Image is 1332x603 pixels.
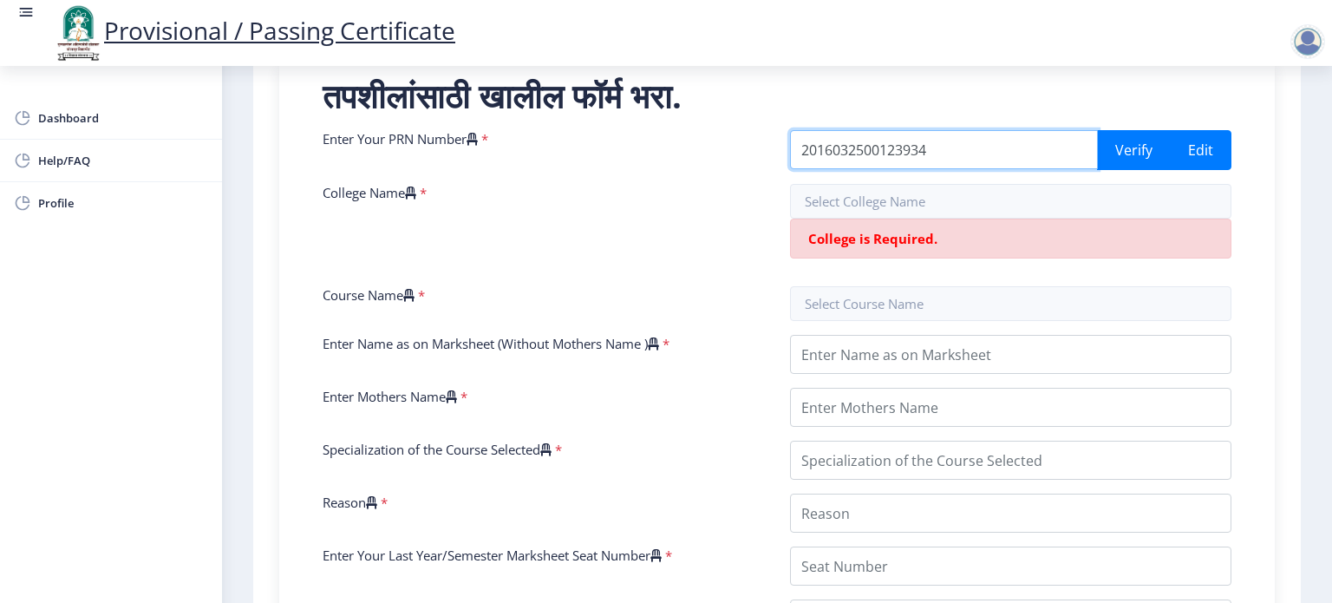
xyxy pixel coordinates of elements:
[52,14,455,47] a: Provisional / Passing Certificate
[323,130,478,147] label: Enter Your PRN Number
[808,230,937,247] span: College is Required.
[323,547,662,564] label: Enter Your Last Year/Semester Marksheet Seat Number
[790,130,1098,169] input: PRN Number
[38,193,208,213] span: Profile
[1097,130,1171,170] button: Verify
[1170,130,1231,170] button: Edit
[790,494,1231,533] input: Reason
[790,286,1231,321] input: Select Course Name
[323,441,552,458] label: Specialization of the Course Selected
[323,286,415,304] label: Course Name
[790,547,1231,586] input: Seat Number
[790,441,1231,480] input: Specialization of the Course Selected
[323,494,377,511] label: Reason
[790,184,1231,219] input: Select College Name
[38,108,208,128] span: Dashboard
[790,335,1231,374] input: Enter Name as on Marksheet
[323,184,416,201] label: College Name
[323,335,659,352] label: Enter Name as on Marksheet (Without Mothers Name )
[323,78,1231,113] h2: तपशीलांसाठी खालील फॉर्म भरा.
[790,388,1231,427] input: Enter Mothers Name
[52,3,104,62] img: logo
[38,150,208,171] span: Help/FAQ
[323,388,457,405] label: Enter Mothers Name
